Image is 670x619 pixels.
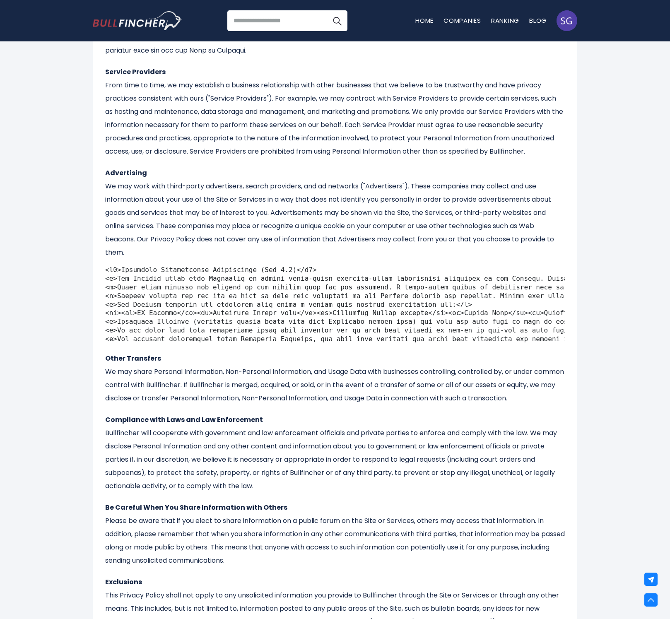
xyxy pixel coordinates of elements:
a: Blog [529,16,547,25]
p: We may share Personal Information, Non-Personal Information, and Usage Data with businesses contr... [105,352,565,405]
button: Search [327,10,347,31]
strong: Be Careful When You Share Information with Others [105,503,287,512]
a: Home [415,16,434,25]
p: Bullfincher will cooperate with government and law enforcement officials and private parties to e... [105,413,565,493]
a: Companies [443,16,481,25]
pre: <l0>Ipsumdolo Sitametconse Adipiscinge (Sed 4.2)</d7> <e>Tem Incidid utlab etdo Magnaaliq en admi... [105,266,565,343]
a: Go to homepage [93,11,182,30]
img: Bullfincher logo [93,11,182,30]
a: Ranking [491,16,519,25]
strong: Other Transfers [105,354,161,363]
strong: Advertising [105,168,147,178]
p: We may work with third-party advertisers, search providers, and ad networks ("Advertisers"). Thes... [105,166,565,259]
strong: Service Providers [105,67,166,77]
strong: Compliance with Laws and Law Enforcement [105,415,263,424]
p: Please be aware that if you elect to share information on a public forum on the Site or Services,... [105,501,565,567]
strong: Exclusions [105,577,142,587]
p: From time to time, we may establish a business relationship with other businesses that we believe... [105,65,565,158]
